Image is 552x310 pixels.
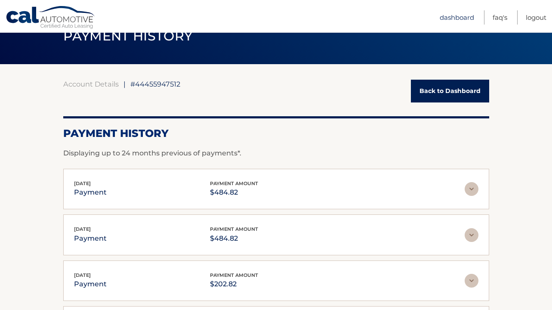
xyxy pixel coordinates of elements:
a: Cal Automotive [6,6,96,31]
span: payment amount [210,272,258,278]
p: $484.82 [210,232,258,245]
h2: Payment History [63,127,489,140]
span: #44455947512 [130,80,180,88]
span: [DATE] [74,272,91,278]
p: $484.82 [210,186,258,198]
p: payment [74,186,107,198]
a: Dashboard [440,10,474,25]
span: [DATE] [74,226,91,232]
a: Logout [526,10,546,25]
p: payment [74,232,107,245]
span: PAYMENT HISTORY [63,28,193,44]
span: payment amount [210,226,258,232]
img: accordion-rest.svg [465,274,478,288]
a: FAQ's [493,10,507,25]
p: $202.82 [210,278,258,290]
a: Back to Dashboard [411,80,489,102]
span: payment amount [210,180,258,186]
span: | [123,80,126,88]
p: payment [74,278,107,290]
a: Account Details [63,80,119,88]
img: accordion-rest.svg [465,228,478,242]
img: accordion-rest.svg [465,182,478,196]
span: [DATE] [74,180,91,186]
p: Displaying up to 24 months previous of payments*. [63,148,489,158]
